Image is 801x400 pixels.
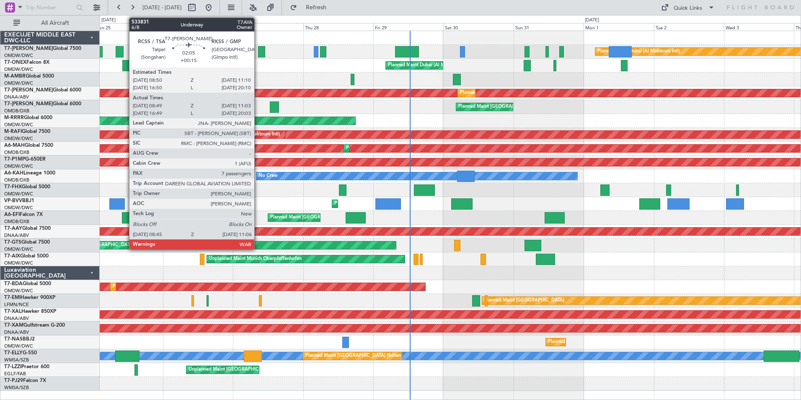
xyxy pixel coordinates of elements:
span: T7-[PERSON_NAME] [4,101,53,106]
button: All Aircraft [9,16,91,30]
a: T7-P1MPG-650ER [4,157,46,162]
div: Planned Maint [GEOGRAPHIC_DATA] ([GEOGRAPHIC_DATA] Intl) [346,142,486,155]
div: AOG Maint [GEOGRAPHIC_DATA] (Dubai Intl) [147,211,245,224]
div: Planned Maint [GEOGRAPHIC_DATA] (Sultan [PERSON_NAME] [PERSON_NAME] - Subang) [305,350,501,362]
a: M-AMBRGlobal 5000 [4,74,54,79]
a: T7-[PERSON_NAME]Global 6000 [4,101,81,106]
span: A6-MAH [4,143,25,148]
a: T7-AAYGlobal 7500 [4,226,51,231]
span: T7-ELLY [4,351,23,356]
a: OMDB/DXB [4,108,29,114]
div: Planned Maint Dubai (Al Maktoum Intl) [191,59,274,72]
span: [DATE] - [DATE] [142,4,182,11]
a: OMDW/DWC [4,80,33,86]
div: [DATE] [101,17,116,24]
a: T7-GTSGlobal 7500 [4,240,50,245]
span: A6-EFI [4,212,20,217]
a: OMDW/DWC [4,288,33,294]
span: A6-KAH [4,171,23,176]
a: A6-KAHLineage 1000 [4,171,55,176]
a: WMSA/SZB [4,384,29,391]
input: Trip Number [26,1,74,14]
div: Unplanned Maint [GEOGRAPHIC_DATA] ([GEOGRAPHIC_DATA]) [189,364,326,376]
a: EGLF/FAB [4,371,26,377]
div: Unplanned Maint [GEOGRAPHIC_DATA] (Seletar) [48,239,152,252]
span: T7-AIX [4,254,20,259]
div: Planned Maint Dubai (Al Maktoum Intl) [174,225,256,238]
div: Sat 30 [443,23,513,31]
div: Planned Maint Dubai (Al Maktoum Intl) [113,281,195,293]
a: T7-[PERSON_NAME]Global 7500 [4,46,81,51]
a: OMDW/DWC [4,52,33,59]
a: OMDW/DWC [4,66,33,73]
div: Tue 2 [654,23,724,31]
span: All Aircraft [22,20,88,26]
span: T7-P1MP [4,157,25,162]
div: Tue 26 [163,23,233,31]
a: OMDW/DWC [4,163,33,169]
span: T7-PJ29 [4,378,23,383]
a: T7-[PERSON_NAME]Global 6000 [4,88,81,93]
div: Planned Maint Dubai (Al Maktoum Intl) [460,87,543,99]
button: Refresh [286,1,336,14]
a: DNAA/ABV [4,94,29,100]
span: T7-[PERSON_NAME] [4,88,53,93]
a: OMDB/DXB [4,177,29,183]
div: Planned Maint [GEOGRAPHIC_DATA] ([GEOGRAPHIC_DATA] Intl) [178,101,318,113]
a: T7-XALHawker 850XP [4,309,56,314]
a: OMDB/DXB [4,149,29,156]
span: T7-BDA [4,281,23,286]
a: T7-EMIHawker 900XP [4,295,55,300]
div: Quick Links [674,4,702,13]
img: arrow-gray.svg [230,49,235,53]
div: Planned Maint Dubai (Al Maktoum Intl) [388,59,470,72]
div: Mon 1 [584,23,654,31]
button: Quick Links [657,1,719,14]
div: Planned Maint Dubai (Al Maktoum Intl) [334,197,417,210]
span: T7-EMI [4,295,21,300]
div: Unplanned Maint Munich Oberpfaffenhofen [209,253,302,265]
div: Planned Maint Dubai (Al Maktoum Intl) [197,128,280,141]
a: OMDW/DWC [4,260,33,266]
div: Wed 3 [724,23,794,31]
span: T7-AAY [4,226,22,231]
a: OMDW/DWC [4,246,33,252]
a: T7-ONEXFalcon 8X [4,60,49,65]
a: T7-BDAGlobal 5000 [4,281,51,286]
a: T7-FHXGlobal 5000 [4,184,50,190]
div: Planned Maint [GEOGRAPHIC_DATA] ([GEOGRAPHIC_DATA] Intl) [270,211,410,224]
div: No Crew [258,170,278,182]
a: WMSA/SZB [4,357,29,363]
span: T7-NAS [4,337,23,342]
div: Wed 27 [233,23,303,31]
span: T7-XAM [4,323,23,328]
span: T7-XAL [4,309,21,314]
a: T7-NASBBJ2 [4,337,35,342]
a: T7-ELLYG-550 [4,351,37,356]
span: T7-LZZI [4,364,21,369]
a: M-RRRRGlobal 6000 [4,115,52,120]
a: OMDW/DWC [4,191,33,197]
a: A6-EFIFalcon 7X [4,212,43,217]
div: Planned Maint [GEOGRAPHIC_DATA] ([GEOGRAPHIC_DATA] Intl) [458,101,598,113]
a: DNAA/ABV [4,232,29,239]
span: M-RAFI [4,129,22,134]
div: Thu 28 [303,23,373,31]
a: OMDW/DWC [4,122,33,128]
a: T7-XAMGulfstream G-200 [4,323,65,328]
a: OMDW/DWC [4,343,33,349]
div: [DATE] [585,17,599,24]
span: T7-[PERSON_NAME] [4,46,53,51]
div: Fri 29 [373,23,443,31]
a: T7-AIXGlobal 5000 [4,254,49,259]
div: Sun 31 [514,23,584,31]
span: M-RRRR [4,115,24,120]
span: M-AMBR [4,74,26,79]
a: A6-MAHGlobal 7500 [4,143,53,148]
div: Planned Maint Dubai (Al Maktoum Intl) [597,45,680,58]
div: Planned Maint Abuja ([PERSON_NAME] Intl) [548,336,642,348]
a: LFMN/NCE [4,301,29,308]
span: T7-FHX [4,184,22,190]
a: VP-BVVBBJ1 [4,198,34,203]
div: Planned Maint Dubai (Al Maktoum Intl) [177,128,259,141]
